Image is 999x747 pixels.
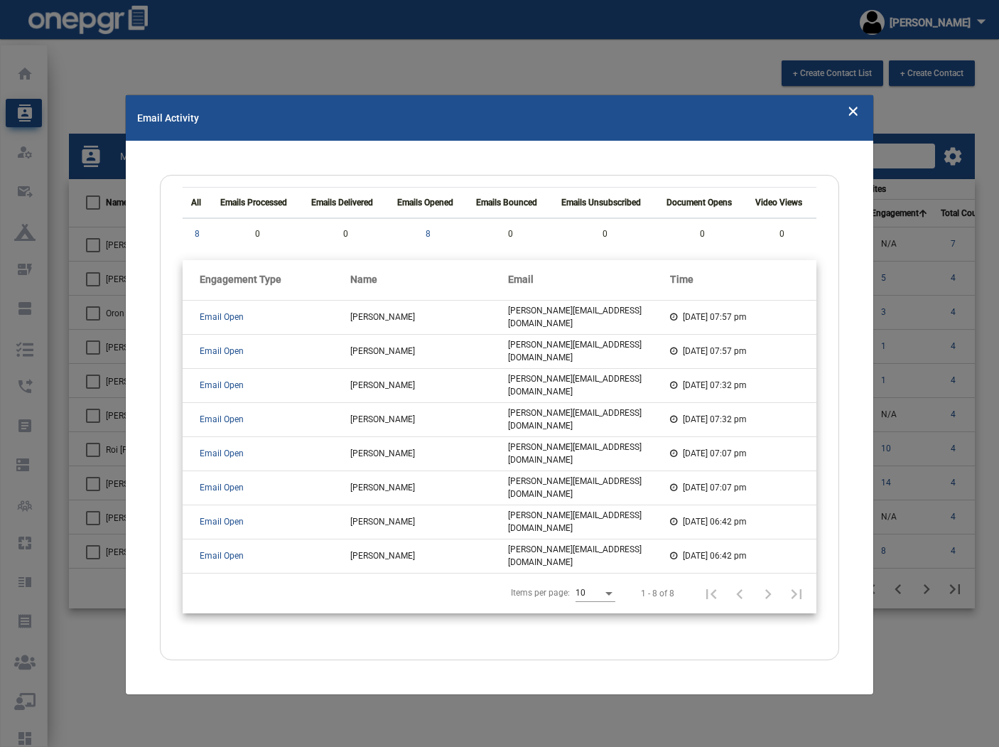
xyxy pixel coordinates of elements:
span: Email Open [200,551,244,561]
td: 0 [747,218,816,249]
mat-toolbar: Email Activity [126,95,874,141]
td: [PERSON_NAME][EMAIL_ADDRESS][DOMAIN_NAME] [508,300,670,334]
span: Email Open [200,346,244,356]
td: [PERSON_NAME] [350,300,508,334]
th: Emails Delivered [303,188,389,219]
td: 0 [468,218,552,249]
td: [PERSON_NAME] [350,505,508,539]
th: Emails Unsubscribed [553,188,658,219]
button: Previous page [725,579,754,608]
td: [PERSON_NAME][EMAIL_ADDRESS][DOMAIN_NAME] [508,471,670,505]
td: [PERSON_NAME][EMAIL_ADDRESS][DOMAIN_NAME] [508,368,670,402]
div: Items per page: [511,586,570,599]
button: Last page [782,579,811,608]
th: Emails Processed [212,188,303,219]
th: Emails Bounced [468,188,552,219]
th: All [183,188,212,219]
th: Emails Opened [389,188,468,219]
button: Next page [754,579,782,608]
td: [PERSON_NAME][EMAIL_ADDRESS][DOMAIN_NAME] [508,436,670,471]
span: [DATE] 07:07 pm [683,483,747,493]
th: Document Opens [658,188,747,219]
td: 0 [553,218,658,249]
span: Email Open [200,517,244,527]
span: [DATE] 06:42 pm [683,517,747,527]
td: [PERSON_NAME][EMAIL_ADDRESS][DOMAIN_NAME] [508,505,670,539]
span: [DATE] 07:32 pm [683,380,747,390]
span: [DATE] 07:07 pm [683,448,747,458]
span: 10 [576,588,585,598]
span: [DATE] 07:57 pm [683,346,747,356]
td: [PERSON_NAME] [350,368,508,402]
span: Email Open [200,483,244,493]
th: Name [350,260,508,300]
td: 0 [658,218,747,249]
button: Close [847,100,859,121]
span: [DATE] 06:42 pm [683,551,747,561]
td: [PERSON_NAME] [350,334,508,368]
td: 0 [212,218,303,249]
td: [PERSON_NAME] [350,436,508,471]
td: [PERSON_NAME][EMAIL_ADDRESS][DOMAIN_NAME] [508,539,670,573]
span: Email Open [200,414,244,424]
span: [DATE] 07:57 pm [683,312,747,322]
td: [PERSON_NAME][EMAIL_ADDRESS][DOMAIN_NAME] [508,334,670,368]
td: 8 [389,218,468,249]
span: Email Open [200,380,244,390]
td: [PERSON_NAME] [350,539,508,573]
button: Change sorting for time [670,272,693,287]
td: [PERSON_NAME] [350,402,508,436]
th: Video Views [747,188,816,219]
td: 8 [183,218,212,249]
button: First page [697,579,725,608]
span: [DATE] 07:32 pm [683,414,747,424]
th: Email [508,260,670,300]
td: [PERSON_NAME][EMAIL_ADDRESS][DOMAIN_NAME] [508,402,670,436]
mat-select: Items per page: [576,589,615,598]
span: Email Open [200,448,244,458]
td: [PERSON_NAME] [350,471,508,505]
td: 0 [303,218,389,249]
div: 1 - 8 of 8 [641,587,674,600]
th: Engagement Type [183,260,350,300]
span: Email Open [200,312,244,322]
